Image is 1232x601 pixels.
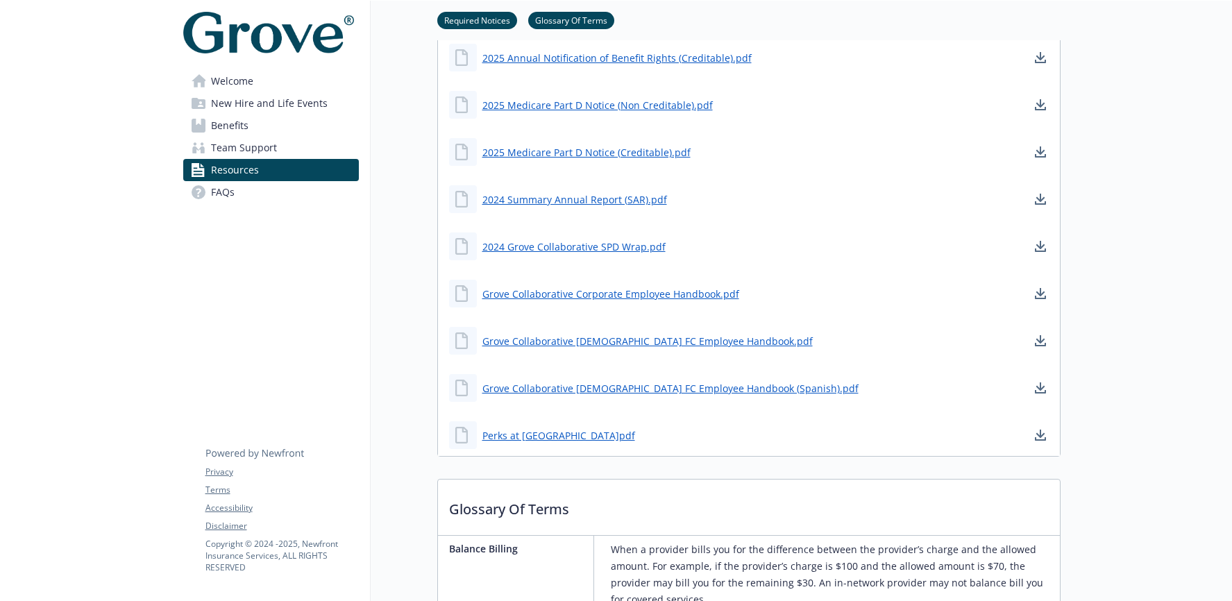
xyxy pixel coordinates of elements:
span: Benefits [211,115,248,137]
a: download document [1032,427,1049,443]
a: download document [1032,191,1049,208]
a: Grove Collaborative Corporate Employee Handbook.pdf [482,287,739,301]
a: New Hire and Life Events [183,92,359,115]
a: 2025 Medicare Part D Notice (Creditable).pdf [482,145,691,160]
a: 2025 Annual Notification of Benefit Rights (Creditable).pdf [482,51,752,65]
a: Privacy [205,466,358,478]
span: New Hire and Life Events [211,92,328,115]
a: Team Support [183,137,359,159]
a: Glossary Of Terms [528,13,614,26]
a: download document [1032,285,1049,302]
p: Balance Billing [449,541,588,556]
a: FAQs [183,181,359,203]
a: Grove Collaborative [DEMOGRAPHIC_DATA] FC Employee Handbook.pdf [482,334,813,348]
a: download document [1032,332,1049,349]
a: Benefits [183,115,359,137]
a: download document [1032,144,1049,160]
a: Accessibility [205,502,358,514]
span: Resources [211,159,259,181]
span: Team Support [211,137,277,159]
p: Copyright © 2024 - 2025 , Newfront Insurance Services, ALL RIGHTS RESERVED [205,538,358,573]
p: Glossary Of Terms [438,480,1060,531]
a: Required Notices [437,13,517,26]
span: FAQs [211,181,235,203]
a: 2025 Medicare Part D Notice (Non Creditable).pdf [482,98,713,112]
a: Disclaimer [205,520,358,532]
a: 2024 Summary Annual Report (SAR).pdf [482,192,667,207]
a: Perks at [GEOGRAPHIC_DATA]pdf [482,428,635,443]
a: Grove Collaborative [DEMOGRAPHIC_DATA] FC Employee Handbook (Spanish).pdf [482,381,859,396]
a: download document [1032,49,1049,66]
a: download document [1032,238,1049,255]
a: Welcome [183,70,359,92]
a: 2024 Grove Collaborative SPD Wrap.pdf [482,239,666,254]
span: Welcome [211,70,253,92]
a: download document [1032,96,1049,113]
a: download document [1032,380,1049,396]
a: Terms [205,484,358,496]
a: Resources [183,159,359,181]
